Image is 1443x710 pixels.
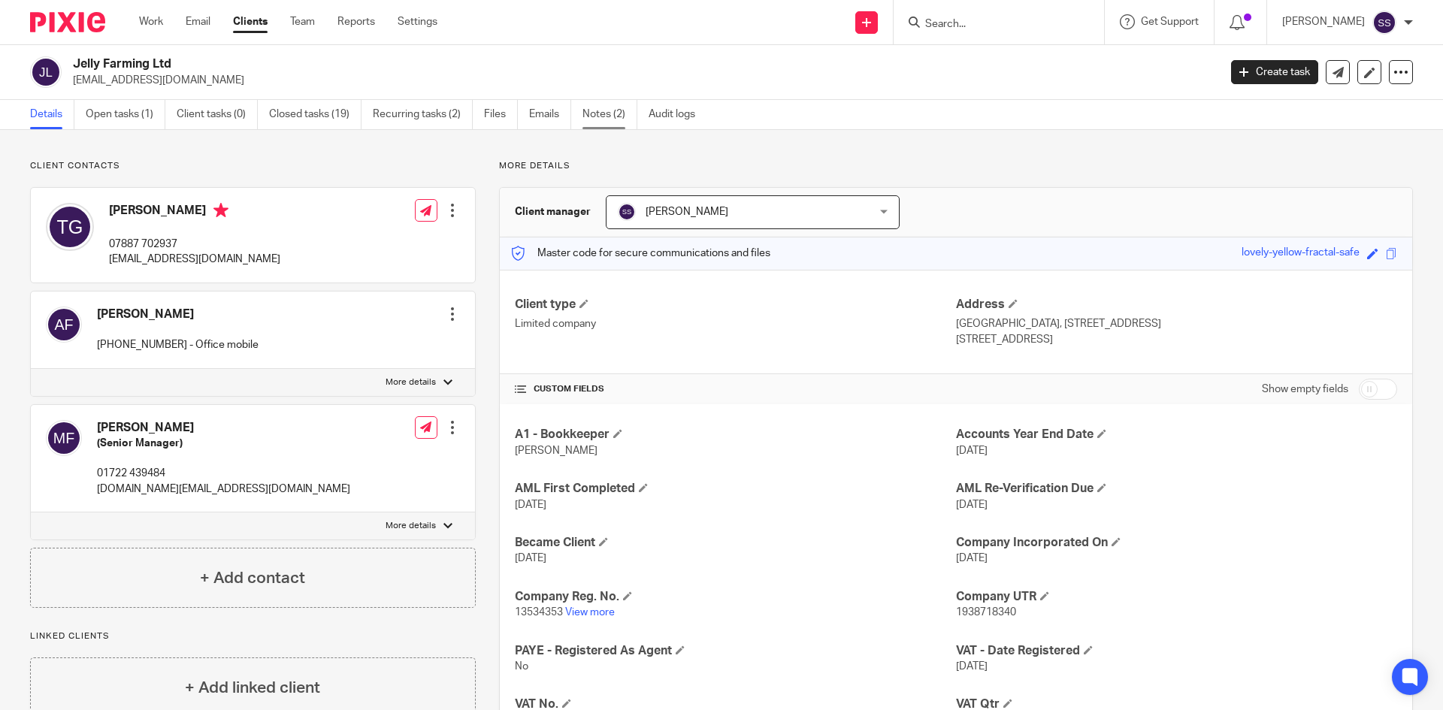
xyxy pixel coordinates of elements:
h4: Client type [515,297,956,313]
h4: VAT - Date Registered [956,643,1397,659]
p: [GEOGRAPHIC_DATA], [STREET_ADDRESS] [956,316,1397,331]
p: More details [386,376,436,388]
a: View more [565,607,615,618]
p: More details [386,520,436,532]
span: [DATE] [956,553,988,563]
span: Get Support [1141,17,1199,27]
h4: AML Re-Verification Due [956,481,1397,497]
span: [PERSON_NAME] [646,207,728,217]
input: Search [924,18,1059,32]
p: [STREET_ADDRESS] [956,332,1397,347]
h4: + Add linked client [185,676,320,699]
p: [PERSON_NAME] [1282,14,1365,29]
img: svg%3E [46,420,82,456]
a: Work [139,14,163,29]
h5: (Senior Manager) [97,436,350,451]
span: [DATE] [956,661,988,672]
a: Recurring tasks (2) [373,100,473,129]
img: Pixie [30,12,105,32]
p: More details [499,160,1413,172]
a: Clients [233,14,268,29]
i: Primary [213,203,228,218]
h4: Became Client [515,535,956,551]
h4: [PERSON_NAME] [97,420,350,436]
h4: + Add contact [200,566,305,590]
a: Open tasks (1) [86,100,165,129]
a: Notes (2) [582,100,637,129]
h4: PAYE - Registered As Agent [515,643,956,659]
p: Limited company [515,316,956,331]
p: Master code for secure communications and files [511,246,770,261]
span: [DATE] [956,446,988,456]
a: Closed tasks (19) [269,100,362,129]
h4: Company Incorporated On [956,535,1397,551]
a: Create task [1231,60,1318,84]
p: [PHONE_NUMBER] - Office mobile [97,337,259,352]
img: svg%3E [46,307,82,343]
p: Linked clients [30,630,476,642]
p: [EMAIL_ADDRESS][DOMAIN_NAME] [73,73,1209,88]
a: Details [30,100,74,129]
h4: Company UTR [956,589,1397,605]
div: lovely-yellow-fractal-safe [1242,245,1360,262]
img: svg%3E [1372,11,1396,35]
span: [DATE] [515,500,546,510]
h4: CUSTOM FIELDS [515,383,956,395]
h2: Jelly Farming Ltd [73,56,982,72]
p: Client contacts [30,160,476,172]
span: [DATE] [956,500,988,510]
span: 1938718340 [956,607,1016,618]
a: Settings [398,14,437,29]
p: [EMAIL_ADDRESS][DOMAIN_NAME] [109,252,280,267]
h4: Accounts Year End Date [956,427,1397,443]
a: Team [290,14,315,29]
h4: [PERSON_NAME] [97,307,259,322]
h4: AML First Completed [515,481,956,497]
span: [PERSON_NAME] [515,446,597,456]
a: Reports [337,14,375,29]
h3: Client manager [515,204,591,219]
span: 13534353 [515,607,563,618]
span: No [515,661,528,672]
img: svg%3E [30,56,62,88]
h4: [PERSON_NAME] [109,203,280,222]
span: [DATE] [515,553,546,563]
label: Show empty fields [1262,382,1348,397]
img: svg%3E [46,203,94,251]
a: Audit logs [649,100,706,129]
a: Email [186,14,210,29]
p: 01722 439484 [97,466,350,481]
a: Files [484,100,518,129]
h4: A1 - Bookkeeper [515,427,956,443]
p: 07887 702937 [109,237,280,252]
a: Client tasks (0) [177,100,258,129]
a: Emails [529,100,571,129]
p: [DOMAIN_NAME][EMAIL_ADDRESS][DOMAIN_NAME] [97,482,350,497]
h4: Company Reg. No. [515,589,956,605]
h4: Address [956,297,1397,313]
img: svg%3E [618,203,636,221]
